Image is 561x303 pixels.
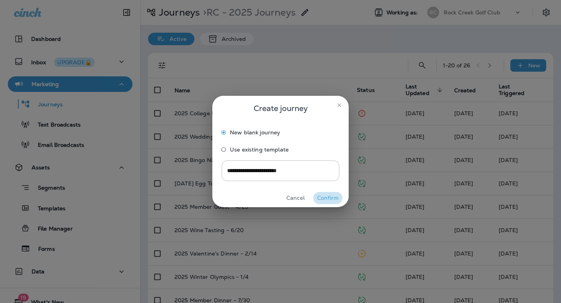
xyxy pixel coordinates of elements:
[230,146,289,153] span: Use existing template
[333,99,346,111] button: close
[281,192,310,204] button: Cancel
[254,102,308,115] span: Create journey
[230,129,280,136] span: New blank journey
[313,192,342,204] button: Confirm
